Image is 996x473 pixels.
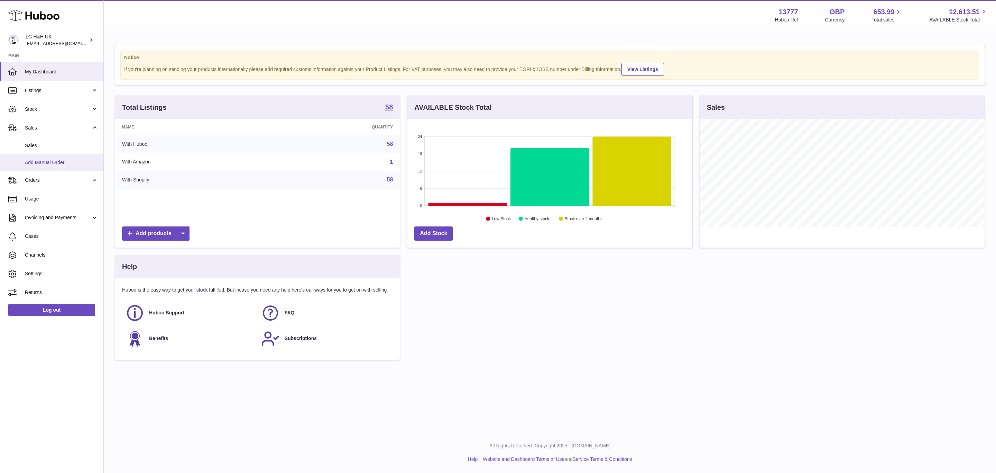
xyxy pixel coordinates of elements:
a: Help [468,456,478,462]
td: With Amazon [115,153,271,171]
img: internalAdmin-13777@internal.huboo.com [8,35,19,45]
strong: 58 [385,104,393,110]
a: Add Stock [414,226,453,241]
a: Benefits [126,329,254,348]
strong: 13777 [779,7,798,17]
span: FAQ [285,310,295,316]
span: Channels [25,252,98,258]
span: Usage [25,196,98,202]
th: Quantity [271,119,400,135]
span: Benefits [149,335,168,342]
td: With Shopify [115,171,271,189]
a: 58 [387,177,393,182]
a: 58 [387,141,393,147]
div: Huboo Ref [775,17,798,23]
text: Healthy stock [525,216,550,221]
a: 58 [385,104,393,112]
a: Log out [8,304,95,316]
h3: Sales [707,103,725,112]
span: [EMAIL_ADDRESS][DOMAIN_NAME] [26,41,102,46]
text: 24 [418,134,422,139]
div: LG H&H UK [26,34,88,47]
p: Huboo is the easy way to get your stock fulfilled. But incase you need any help here's our ways f... [122,287,393,293]
text: 18 [418,152,422,156]
span: 653.99 [873,7,894,17]
strong: GBP [830,7,845,17]
span: Sales [25,125,91,131]
span: Orders [25,177,91,184]
div: Currency [825,17,845,23]
span: Stock [25,106,91,113]
span: Cases [25,233,98,240]
span: Invoicing and Payments [25,214,91,221]
span: Subscriptions [285,335,317,342]
th: Name [115,119,271,135]
span: Sales [25,142,98,149]
a: Website and Dashboard Terms of Use [483,456,564,462]
text: Stock over 2 months [565,216,602,221]
span: Add Manual Order [25,159,98,166]
span: Total sales [871,17,902,23]
span: Returns [25,289,98,296]
h3: Total Listings [122,103,167,112]
p: All Rights Reserved. Copyright 2025 - [DOMAIN_NAME] [109,443,990,449]
div: If you're planning on sending your products internationally please add required customs informati... [124,62,976,76]
span: 12,613.51 [949,7,980,17]
a: 1 [390,159,393,165]
text: 12 [418,169,422,173]
a: 653.99 Total sales [871,7,902,23]
a: 12,613.51 AVAILABLE Stock Total [929,7,988,23]
a: Huboo Support [126,304,254,322]
a: Service Terms & Conditions [573,456,632,462]
a: FAQ [261,304,390,322]
span: Huboo Support [149,310,184,316]
a: Add products [122,226,190,241]
span: My Dashboard [25,69,98,75]
text: Low Stock [492,216,511,221]
a: View Listings [621,63,664,76]
span: Settings [25,270,98,277]
text: 0 [420,204,422,208]
li: and [480,456,632,463]
span: Listings [25,87,91,94]
strong: Notice [124,54,976,61]
span: AVAILABLE Stock Total [929,17,988,23]
a: Subscriptions [261,329,390,348]
text: 6 [420,186,422,190]
h3: Help [122,262,137,271]
td: With Huboo [115,135,271,153]
h3: AVAILABLE Stock Total [414,103,491,112]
